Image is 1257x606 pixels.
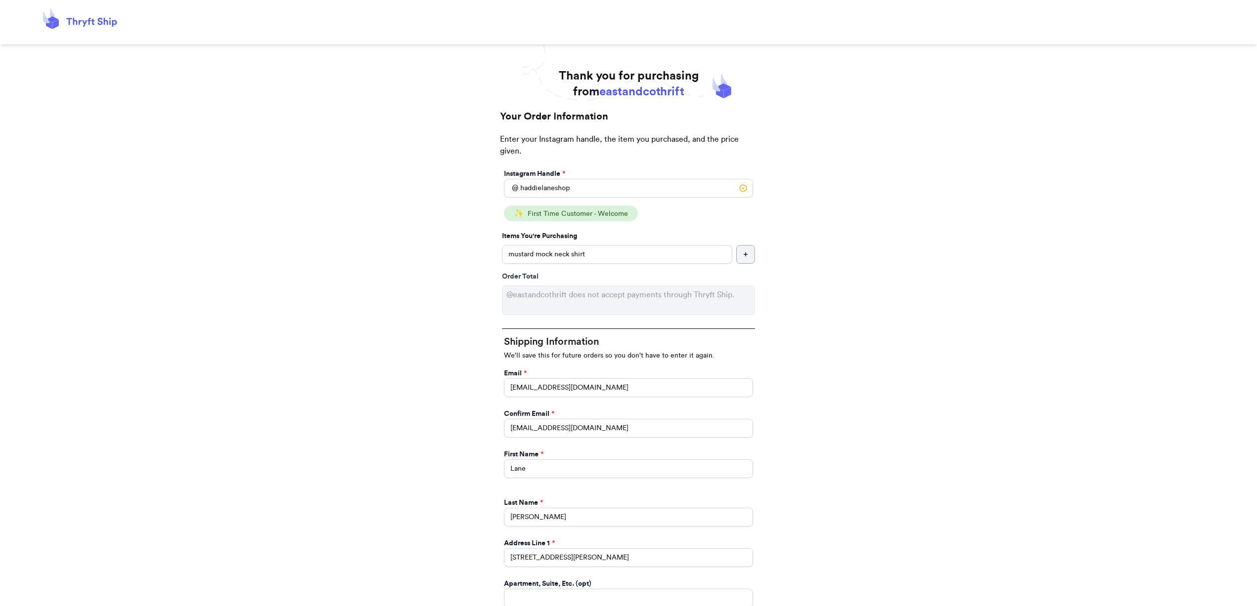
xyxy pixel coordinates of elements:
[514,209,524,217] span: ✨
[504,449,544,459] label: First Name
[504,419,753,438] input: Confirm Email
[504,335,753,349] h2: Shipping Information
[502,231,755,241] p: Items You're Purchasing
[500,133,757,167] p: Enter your Instagram handle, the item you purchased, and the price given.
[504,378,753,397] input: Email
[599,86,684,98] span: eastandcothrift
[504,351,753,361] p: We'll save this for future orders so you don't have to enter it again.
[504,409,554,419] label: Confirm Email
[504,508,753,526] input: Last Name
[504,169,565,179] label: Instagram Handle
[500,110,757,133] h2: Your Order Information
[504,498,543,508] label: Last Name
[504,459,753,478] input: First Name
[502,245,732,264] input: ex.funky hat
[504,579,591,589] label: Apartment, Suite, Etc. (opt)
[559,68,699,100] h1: Thank you for purchasing from
[502,272,755,282] div: Order Total
[504,368,527,378] label: Email
[504,538,555,548] label: Address Line 1
[504,179,518,198] div: @
[528,210,628,217] span: First Time Customer - Welcome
